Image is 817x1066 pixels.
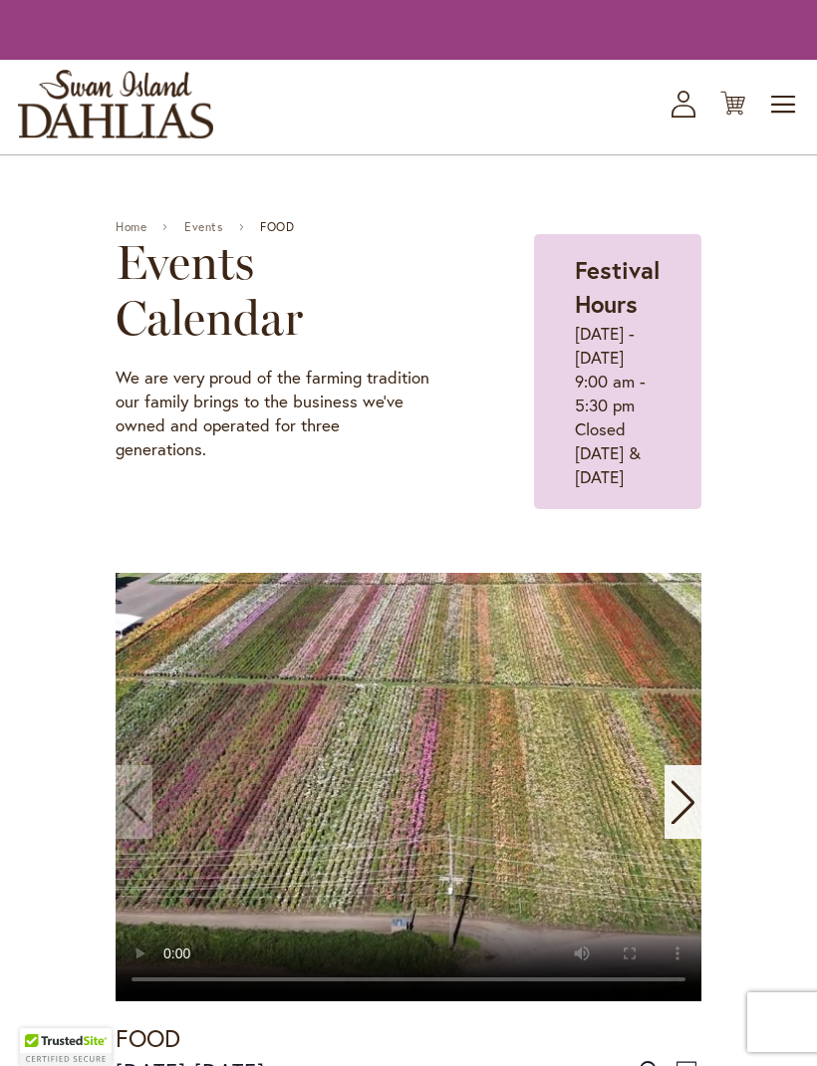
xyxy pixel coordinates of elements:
a: Home [116,220,146,234]
p: We are very proud of the farming tradition our family brings to the business we've owned and oper... [116,366,435,461]
h2: Events Calendar [116,234,435,346]
p: [DATE] - [DATE] 9:00 am - 5:30 pm Closed [DATE] & [DATE] [575,322,661,489]
a: Events [184,220,223,234]
strong: Festival Hours [575,254,660,320]
a: store logo [18,70,213,138]
span: FOOD [260,220,294,234]
swiper-slide: 1 / 11 [116,573,701,1001]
